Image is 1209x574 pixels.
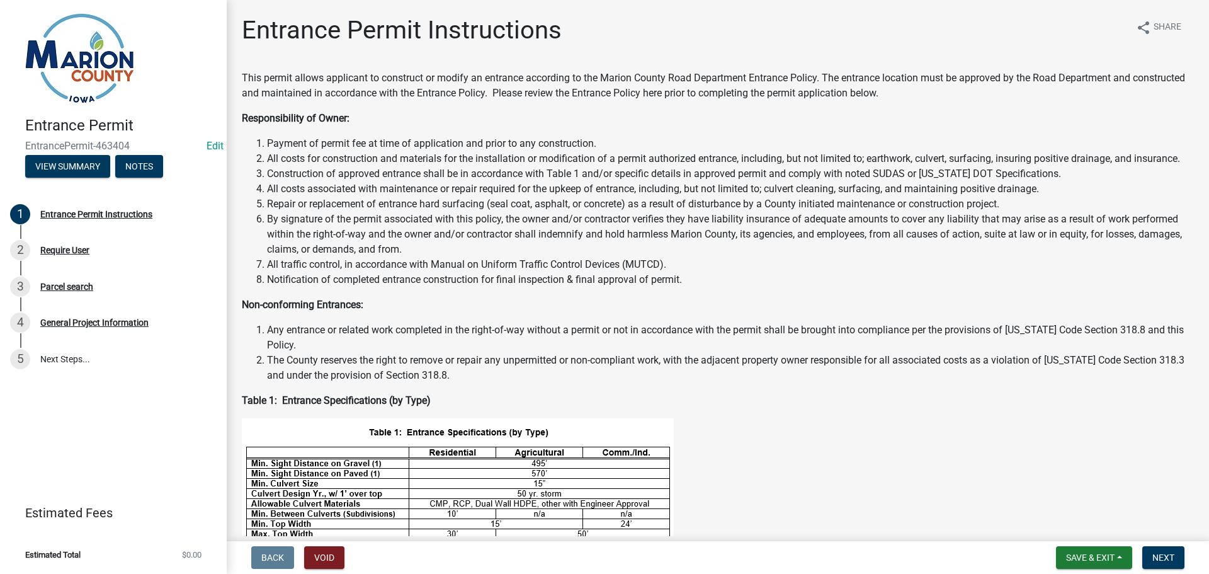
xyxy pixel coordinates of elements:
[242,299,363,311] strong: Non-conforming Entrances:
[207,140,224,152] wm-modal-confirm: Edit Application Number
[207,140,224,152] a: Edit
[1136,20,1151,35] i: share
[267,212,1194,257] li: By signature of the permit associated with this policy, the owner and/or contractor verifies they...
[1126,15,1191,40] button: shareShare
[1056,546,1132,569] button: Save & Exit
[182,551,201,559] span: $0.00
[242,15,562,45] h1: Entrance Permit Instructions
[10,204,30,224] div: 1
[40,246,89,255] div: Require User
[115,155,163,178] button: Notes
[242,112,349,124] strong: Responsibility of Owner:
[267,323,1194,353] li: Any entrance or related work completed in the right-of-way without a permit or not in accordance ...
[25,551,81,559] span: Estimated Total
[1152,553,1174,563] span: Next
[242,71,1194,101] p: This permit allows applicant to construct or modify an entrance according to the Marion County Ro...
[267,151,1194,166] li: All costs for construction and materials for the installation or modification of a permit authori...
[267,272,1194,287] li: Notification of completed entrance construction for final inspection & final approval of permit.
[40,210,152,219] div: Entrance Permit Instructions
[10,277,30,297] div: 3
[267,197,1194,212] li: Repair or replacement of entrance hard surfacing (seal coat, asphalt, or concrete) as a result of...
[267,353,1194,383] li: The County reserves the right to remove or repair any unpermitted or non-compliant work, with the...
[10,240,30,260] div: 2
[267,166,1194,181] li: Construction of approved entrance shall be in accordance with Table 1 and/or specific details in ...
[10,500,207,525] a: Estimated Fees
[40,282,93,291] div: Parcel search
[25,155,110,178] button: View Summary
[25,140,201,152] span: EntrancePermit-463404
[261,553,284,563] span: Back
[40,318,149,327] div: General Project Information
[10,349,30,369] div: 5
[267,136,1194,151] li: Payment of permit fee at time of application and prior to any construction.
[1066,553,1115,563] span: Save & Exit
[25,117,217,135] h4: Entrance Permit
[251,546,294,569] button: Back
[25,13,134,103] img: Marion County, Iowa
[304,546,344,569] button: Void
[1154,20,1181,35] span: Share
[25,162,110,172] wm-modal-confirm: Summary
[115,162,163,172] wm-modal-confirm: Notes
[267,257,1194,272] li: All traffic control, in accordance with Manual on Uniform Traffic Control Devices (MUTCD).
[242,394,431,406] strong: Table 1: Entrance Specifications (by Type)
[1142,546,1184,569] button: Next
[10,313,30,333] div: 4
[267,181,1194,197] li: All costs associated with maintenance or repair required for the upkeep of entrance, including, b...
